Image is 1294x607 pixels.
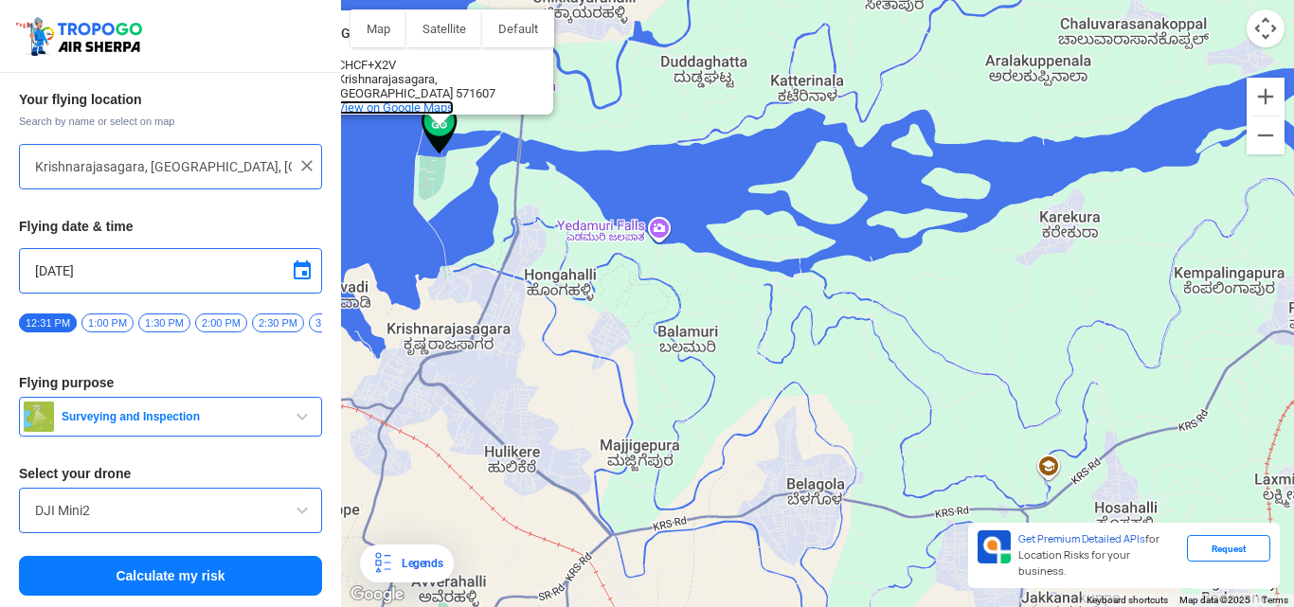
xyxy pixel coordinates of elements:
[24,402,54,432] img: survey.png
[1247,78,1285,116] button: Zoom in
[195,313,247,332] span: 2:00 PM
[35,499,306,522] input: Search by name or Brand
[406,9,482,47] button: Show satellite imagery
[394,552,442,575] div: Legends
[350,9,406,47] button: Show street map
[54,409,291,424] span: Surveying and Inspection
[19,114,322,129] span: Search by name or select on map
[1247,9,1285,47] button: Map camera controls
[1247,116,1285,154] button: Zoom out
[138,313,190,332] span: 1:30 PM
[19,397,322,437] button: Surveying and Inspection
[14,14,149,58] img: ic_tgdronemaps.svg
[337,58,508,72] div: CHCF+X2V
[1179,595,1250,605] span: Map data ©2025
[1018,532,1145,545] span: Get Premium Detailed APIs
[309,313,361,332] span: 3:00 PM
[19,376,322,389] h3: Flying purpose
[346,582,408,607] a: Open this area in Google Maps (opens a new window)
[252,313,304,332] span: 2:30 PM
[35,155,292,178] input: Search your flying location
[337,100,454,115] a: View on Google Maps
[81,313,134,332] span: 1:00 PM
[978,530,1011,563] img: Premium APIs
[1262,595,1288,605] a: Terms
[19,467,322,480] h3: Select your drone
[337,72,508,100] div: Krishnarajasagara, [GEOGRAPHIC_DATA] 571607
[1011,530,1187,580] div: for Location Risks for your business.
[346,582,408,607] img: Google
[297,156,316,175] img: ic_close.png
[19,556,322,596] button: Calculate my risk
[19,93,322,106] h3: Your flying location
[19,313,77,332] span: 12:31 PM
[1087,594,1168,607] button: Keyboard shortcuts
[371,552,394,575] img: Legends
[508,10,553,56] button: Close
[35,259,306,282] input: Select Date
[19,220,322,233] h3: Flying date & time
[326,10,553,115] div: Brindavana Gardens
[1187,535,1270,562] div: Request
